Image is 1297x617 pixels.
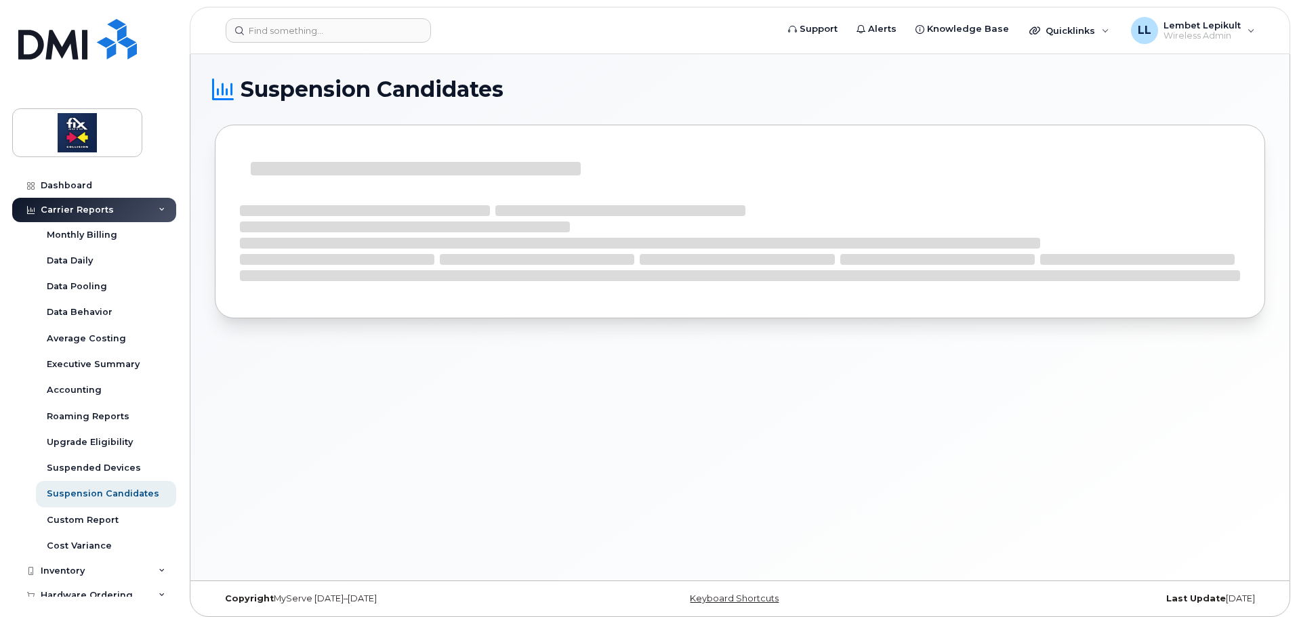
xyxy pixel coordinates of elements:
[215,593,565,604] div: MyServe [DATE]–[DATE]
[225,593,274,603] strong: Copyright
[690,593,779,603] a: Keyboard Shortcuts
[915,593,1265,604] div: [DATE]
[241,79,503,100] span: Suspension Candidates
[1166,593,1226,603] strong: Last Update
